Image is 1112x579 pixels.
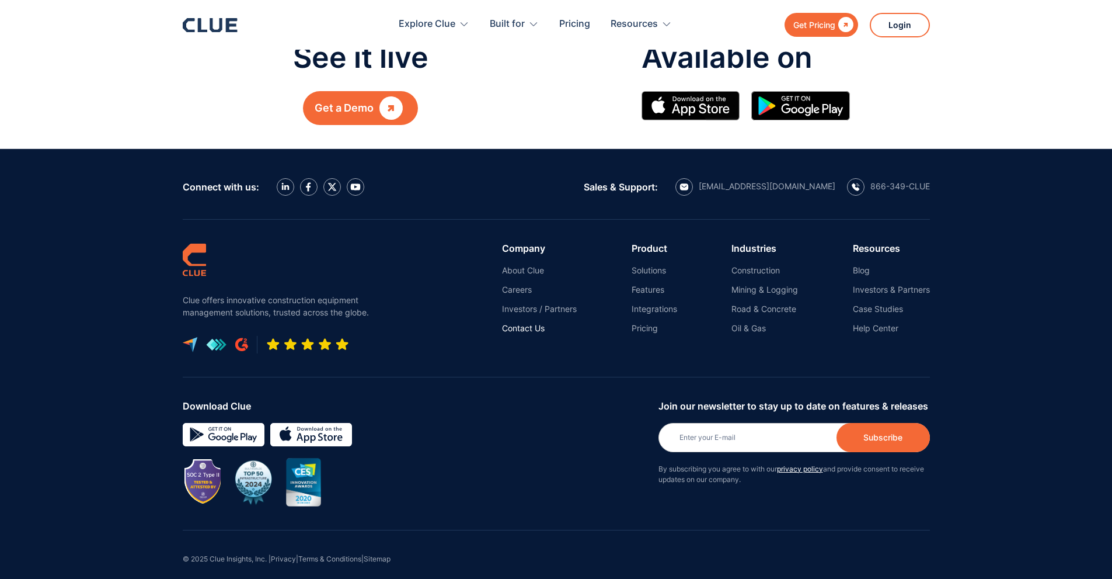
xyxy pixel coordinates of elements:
a: privacy policy [777,464,823,473]
a: Investors & Partners [853,285,930,295]
img: download on the App store [270,423,352,446]
div: Download Clue [183,401,650,411]
div: Product [632,243,677,254]
input: Subscribe [836,423,930,452]
p: See it live [293,41,428,74]
div: Get Pricing [793,18,835,32]
div: Resources [611,6,658,43]
img: BuiltWorlds Top 50 Infrastructure 2024 award badge with [229,458,277,506]
div:  [379,100,403,116]
p: Clue offers innovative construction equipment management solutions, trusted across the globe. [183,294,375,318]
div: 866-349-CLUE [870,181,930,192]
img: facebook icon [306,182,311,192]
a: Pricing [632,323,677,334]
a: Case Studies [853,304,930,314]
div: [EMAIL_ADDRESS][DOMAIN_NAME] [699,181,835,192]
div: Built for [490,6,525,43]
p: By subscribing you agree to with our and provide consent to receive updates on our company. [658,464,930,485]
a: Sitemap [364,554,391,563]
img: clue logo simple [183,243,206,276]
img: get app logo [206,338,226,351]
img: Image showing SOC 2 TYPE II badge for CLUE [186,460,221,504]
img: LinkedIn icon [281,183,290,190]
a: Login [870,13,930,37]
a: email icon[EMAIL_ADDRESS][DOMAIN_NAME] [675,178,835,196]
div:  [835,18,853,32]
a: Solutions [632,265,677,276]
img: YouTube Icon [350,183,361,190]
a: Construction [731,265,798,276]
div: Resources [611,6,672,43]
div: Built for [490,6,539,43]
div: Industries [731,243,798,254]
div: Resources [853,243,930,254]
a: Road & Concrete [731,304,798,314]
a: Pricing [559,6,590,43]
a: Mining & Logging [731,285,798,295]
a: Blog [853,265,930,276]
img: calling icon [852,183,860,191]
a: calling icon866-349-CLUE [847,178,930,196]
img: Five-star rating icon [266,338,349,352]
div: Company [502,243,577,254]
a: Help Center [853,323,930,334]
a: Privacy [271,554,296,563]
a: Integrations [632,304,677,314]
div: Get a Demo [315,100,374,116]
img: Apple Store [642,91,740,120]
a: Get a Demo [303,91,418,125]
div: Explore Clue [399,6,455,43]
div: Join our newsletter to stay up to date on features & releases [658,401,930,411]
div: Sales & Support: [584,182,658,192]
a: Terms & Conditions [298,554,361,563]
p: Available on [642,41,862,74]
form: Newsletter [658,401,930,497]
img: capterra logo icon [183,337,197,352]
div: Connect with us: [183,182,259,192]
a: Investors / Partners [502,304,577,314]
img: G2 review platform icon [235,338,248,352]
a: Features [632,285,677,295]
img: Google simple icon [751,91,850,120]
a: Oil & Gas [731,323,798,334]
a: Careers [502,285,577,295]
img: X icon twitter [327,182,337,192]
a: Contact Us [502,323,577,334]
img: CES innovation award 2020 image [286,458,321,507]
a: Get Pricing [785,13,858,37]
img: email icon [679,183,689,190]
img: Google simple icon [183,423,264,446]
a: About Clue [502,265,577,276]
iframe: Chat Widget [902,415,1112,579]
input: Enter your E-mail [658,423,930,452]
div: Explore Clue [399,6,469,43]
